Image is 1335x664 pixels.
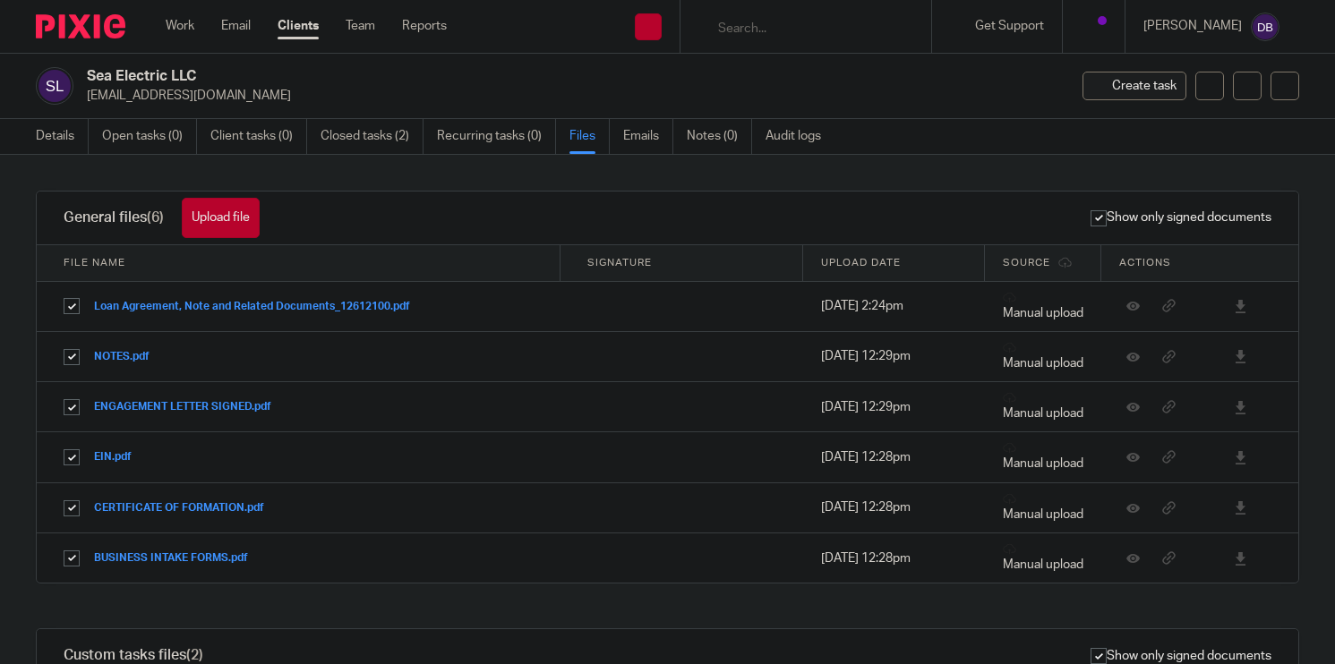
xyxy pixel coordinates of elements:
[1003,341,1083,372] p: Manual upload
[1251,13,1279,41] img: svg%3E
[55,440,89,474] input: Select
[821,258,901,268] span: Upload date
[1234,347,1247,365] a: Download
[94,351,163,363] button: NOTES.pdf
[94,502,278,515] button: CERTIFICATE OF FORMATION.pdf
[821,448,967,466] p: [DATE] 12:28pm
[36,67,73,105] img: svg%3E
[1234,498,1247,516] a: Download
[186,648,203,662] span: (2)
[1003,441,1083,472] p: Manual upload
[1234,398,1247,416] a: Download
[36,14,125,38] img: Pixie
[55,289,89,323] input: Select
[1083,72,1186,100] a: Create task
[55,491,89,525] input: Select
[147,210,164,225] span: (6)
[402,17,447,35] a: Reports
[55,390,89,424] input: Select
[64,209,164,227] h1: General files
[821,347,967,365] p: [DATE] 12:29pm
[1003,391,1083,422] p: Manual upload
[1119,258,1171,268] span: Actions
[1003,492,1083,524] p: Manual upload
[221,17,251,35] a: Email
[1234,549,1247,567] a: Download
[94,401,285,413] button: ENGAGEMENT LETTER SIGNED.pdf
[623,119,673,154] a: Emails
[766,119,834,154] a: Audit logs
[821,549,967,567] p: [DATE] 12:28pm
[278,17,319,35] a: Clients
[210,119,307,154] a: Client tasks (0)
[1234,297,1247,315] a: Download
[1003,291,1083,322] p: Manual upload
[437,119,556,154] a: Recurring tasks (0)
[94,451,145,464] button: EIN.pdf
[94,301,424,313] button: Loan Agreement, Note and Related Documents_12612100.pdf
[321,119,424,154] a: Closed tasks (2)
[182,198,260,238] button: Upload file
[716,21,877,38] input: Search
[1234,448,1247,466] a: Download
[87,67,862,86] h2: Sea Electric LLC
[1143,17,1242,35] p: [PERSON_NAME]
[821,297,967,315] p: [DATE] 2:24pm
[64,258,125,268] span: File name
[36,119,89,154] a: Details
[687,119,752,154] a: Notes (0)
[1003,542,1083,574] p: Manual upload
[569,119,610,154] a: Files
[55,541,89,575] input: Select
[87,87,1056,105] p: [EMAIL_ADDRESS][DOMAIN_NAME]
[587,258,652,268] span: Signature
[166,17,194,35] a: Work
[1003,258,1050,268] span: Source
[346,17,375,35] a: Team
[102,119,197,154] a: Open tasks (0)
[975,20,1044,32] span: Get Support
[821,398,967,416] p: [DATE] 12:29pm
[1091,209,1271,226] span: Show only signed documents
[821,498,967,516] p: [DATE] 12:28pm
[55,340,89,374] input: Select
[94,552,261,565] button: BUSINESS INTAKE FORMS.pdf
